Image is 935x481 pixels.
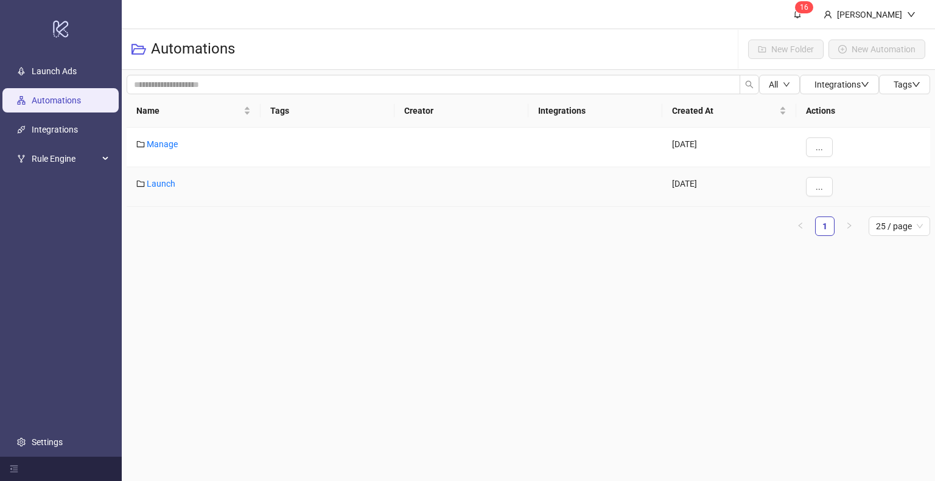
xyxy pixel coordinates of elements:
h3: Automations [151,40,235,59]
span: Created At [672,104,777,117]
div: Page Size [869,216,930,236]
span: Name [136,104,241,117]
span: down [912,80,920,89]
span: ... [816,142,823,152]
span: down [783,81,790,88]
span: 1 [800,3,804,12]
span: down [861,80,869,89]
span: search [745,80,754,89]
span: folder [136,140,145,148]
span: folder-open [131,42,146,57]
span: Integrations [814,80,869,89]
span: 6 [804,3,808,12]
span: down [907,10,916,19]
span: All [769,80,778,89]
a: Launch Ads [32,66,77,76]
button: Alldown [759,75,800,94]
a: Manage [147,139,178,149]
span: menu-fold [10,465,18,473]
th: Creator [394,94,528,128]
span: fork [17,154,26,163]
span: right [846,222,853,229]
span: left [797,222,804,229]
a: Integrations [32,125,78,134]
button: Tagsdown [879,75,930,94]
span: Rule Engine [32,147,99,171]
a: Launch [147,179,175,189]
button: ... [806,137,833,157]
span: user [824,10,832,19]
button: right [839,216,859,236]
div: [PERSON_NAME] [832,8,907,21]
a: Automations [32,95,81,105]
th: Tags [261,94,394,128]
span: 25 / page [876,217,923,235]
th: Actions [796,94,930,128]
span: Tags [894,80,920,89]
li: Previous Page [791,216,810,236]
th: Created At [662,94,796,128]
sup: 16 [795,1,813,13]
button: ... [806,177,833,196]
span: ... [816,182,823,192]
div: [DATE] [662,128,796,167]
a: 1 [816,217,834,235]
button: Integrationsdown [800,75,879,94]
li: 1 [815,216,835,236]
th: Name [127,94,261,128]
span: bell [793,10,802,18]
button: New Automation [828,40,925,59]
button: left [791,216,810,236]
a: Settings [32,437,63,447]
div: [DATE] [662,167,796,207]
th: Integrations [528,94,662,128]
span: folder [136,179,145,188]
li: Next Page [839,216,859,236]
button: New Folder [748,40,824,59]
